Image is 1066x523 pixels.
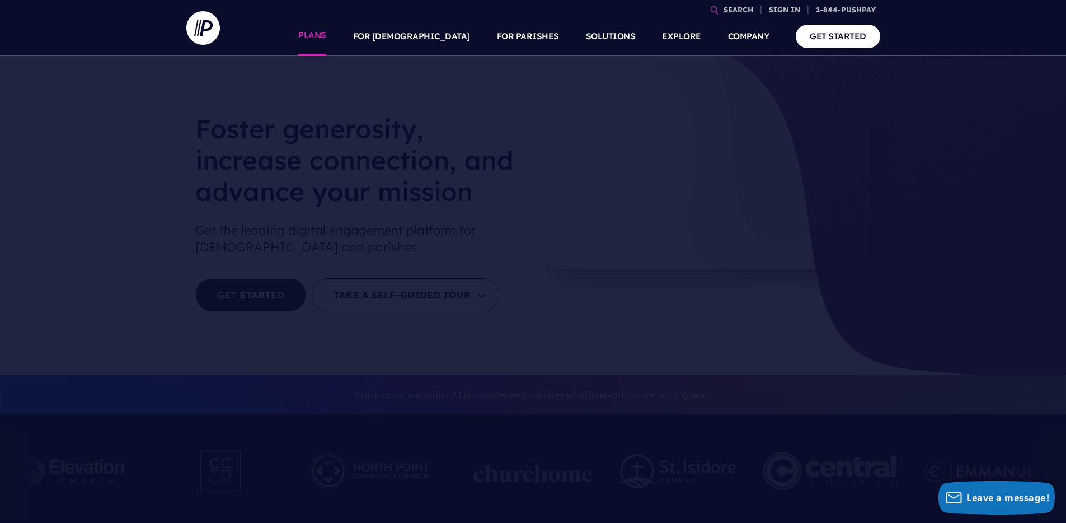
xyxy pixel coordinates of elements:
a: PLANS [298,17,326,56]
a: GET STARTED [796,25,880,48]
a: FOR [DEMOGRAPHIC_DATA] [353,17,470,56]
a: COMPANY [728,17,769,56]
a: EXPLORE [662,17,701,56]
span: Leave a message! [966,492,1049,504]
a: SOLUTIONS [586,17,636,56]
button: Leave a message! [938,481,1055,515]
a: FOR PARISHES [497,17,559,56]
